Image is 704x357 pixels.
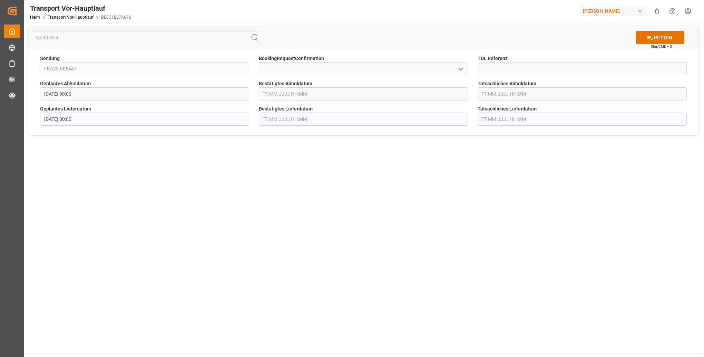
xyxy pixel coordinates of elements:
[259,56,324,61] font: BookingRequestConfirmation
[259,106,313,112] font: Bestätigtes Lieferdatum
[649,3,665,19] button: 0 neue Benachrichtigungen anzeigen
[478,113,687,126] input: TT.MM.JJJJ HH:MM
[654,34,672,41] font: RETTEN
[636,31,684,44] button: RETTEN
[580,4,649,18] button: [PERSON_NAME]
[40,106,91,112] font: Geplantes Lieferdatum
[40,87,249,100] input: TT.MM.JJJJ HH:MM
[40,56,60,61] font: Sendung
[583,8,620,15] font: [PERSON_NAME]
[478,87,687,100] input: TT.MM.JJJJ HH:MM
[478,56,508,61] font: TDL Referenz
[30,15,40,20] a: Heim
[665,3,680,19] button: Hilfe-Center
[478,81,536,86] font: Tatsächliches Abholdatum
[478,106,537,112] font: Tatsächliches Lieferdatum
[48,15,94,20] a: Transport Vor-Hauptlauf
[30,3,131,13] div: Transport Vor-Hauptlauf
[651,44,672,49] span: Strg/CMD + S
[455,64,465,74] button: Menü öffnen
[32,31,261,44] input: Suchfelder
[259,113,468,126] input: TT.MM.JJJJ HH:MM
[40,113,249,126] input: TT.MM.JJJJ HH:MM
[40,81,91,86] font: Geplantes Abholdatum
[259,81,312,86] font: Bestätigtes Abholdatum
[259,87,468,100] input: TT.MM.JJJJ HH:MM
